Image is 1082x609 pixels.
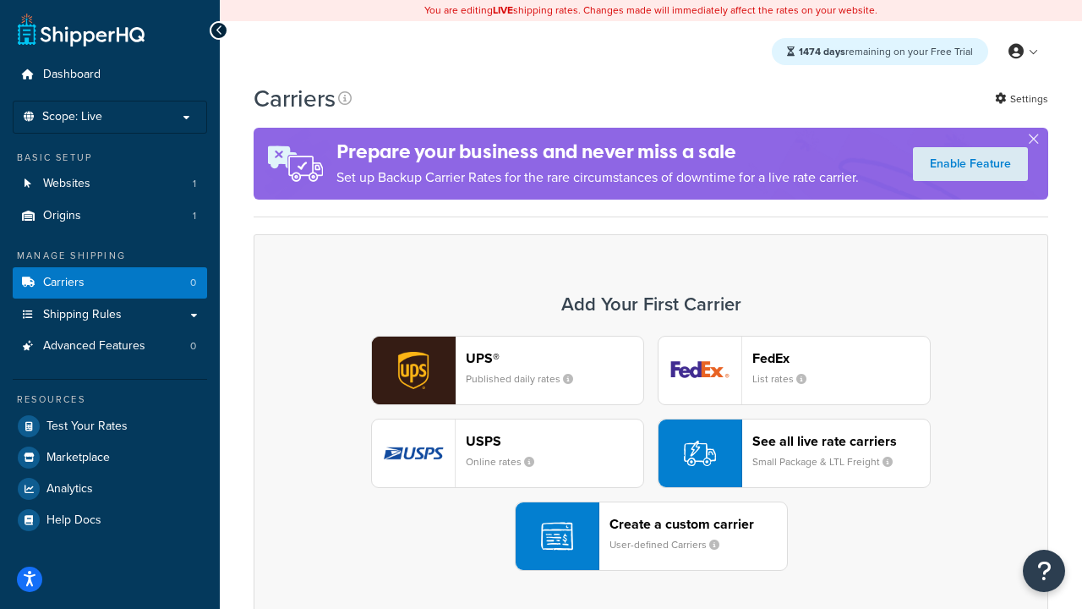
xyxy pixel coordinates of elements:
img: ad-rules-rateshop-fe6ec290ccb7230408bd80ed9643f0289d75e0ffd9eb532fc0e269fcd187b520.png [254,128,336,200]
a: Carriers 0 [13,267,207,299]
li: Carriers [13,267,207,299]
span: Shipping Rules [43,308,122,322]
li: Origins [13,200,207,232]
header: UPS® [466,350,643,366]
a: ShipperHQ Home [18,13,145,47]
a: Websites 1 [13,168,207,200]
span: Analytics [46,482,93,497]
span: Marketplace [46,451,110,465]
a: Shipping Rules [13,299,207,331]
button: ups logoUPS®Published daily rates [371,336,644,405]
img: icon-carrier-liverate-becf4550.svg [684,437,716,469]
img: icon-carrier-custom-c93b8a24.svg [541,520,573,552]
span: 1 [193,209,196,223]
li: Advanced Features [13,331,207,362]
a: Origins 1 [13,200,207,232]
header: FedEx [752,350,930,366]
small: Published daily rates [466,371,587,387]
div: remaining on your Free Trial [772,38,988,65]
button: Create a custom carrierUser-defined Carriers [515,502,788,571]
div: Basic Setup [13,151,207,165]
b: LIVE [493,3,513,18]
span: 1 [193,177,196,191]
strong: 1474 days [799,44,845,59]
a: Dashboard [13,59,207,91]
li: Websites [13,168,207,200]
h1: Carriers [254,82,336,115]
button: See all live rate carriersSmall Package & LTL Freight [658,419,931,488]
small: List rates [752,371,820,387]
a: Analytics [13,474,207,504]
span: Dashboard [43,68,101,82]
header: USPS [466,433,643,449]
h4: Prepare your business and never miss a sale [336,138,859,166]
button: usps logoUSPSOnline rates [371,419,644,488]
img: fedEx logo [658,337,741,404]
div: Manage Shipping [13,249,207,263]
a: Help Docs [13,505,207,535]
img: ups logo [372,337,455,404]
span: Websites [43,177,90,191]
span: Carriers [43,276,85,290]
span: Advanced Features [43,339,145,354]
h3: Add Your First Carrier [271,294,1030,315]
header: See all live rate carriers [752,433,930,449]
span: Help Docs [46,513,101,528]
button: fedEx logoFedExList rates [658,336,931,405]
small: Online rates [466,454,548,469]
span: 0 [190,339,196,354]
small: Small Package & LTL Freight [752,454,906,469]
span: 0 [190,276,196,290]
a: Enable Feature [913,147,1028,181]
div: Resources [13,392,207,407]
p: Set up Backup Carrier Rates for the rare circumstances of downtime for a live rate carrier. [336,166,859,189]
header: Create a custom carrier [609,516,787,532]
a: Advanced Features 0 [13,331,207,362]
small: User-defined Carriers [609,537,733,552]
a: Test Your Rates [13,411,207,442]
button: Open Resource Center [1023,550,1065,592]
a: Marketplace [13,442,207,473]
span: Origins [43,209,81,223]
img: usps logo [372,420,455,487]
a: Settings [995,87,1048,111]
span: Test Your Rates [46,420,128,434]
span: Scope: Live [42,110,102,124]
